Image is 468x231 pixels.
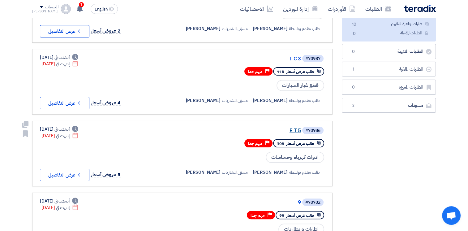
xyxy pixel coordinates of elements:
span: إنتهت في [56,133,69,139]
span: [PERSON_NAME] [253,169,288,176]
span: 1 [350,66,357,72]
span: طلب عرض أسعار [286,141,314,146]
span: ادوات كهرباء وحساسات [266,152,324,163]
div: [DATE] [41,204,78,211]
span: English [95,7,108,11]
span: أنشئت في [54,198,69,204]
a: الطلبات [360,2,396,16]
div: #70987 [305,57,320,61]
button: عرض التفاصيل [40,169,89,181]
img: profile_test.png [61,4,71,14]
span: مهم جدا [248,69,262,75]
span: #9 [279,212,284,218]
span: #11 [277,69,284,75]
div: الحساب [45,5,58,10]
img: Teradix logo [404,5,436,12]
a: الطلبات المميزة0 [342,80,436,95]
a: الطلبات المؤجلة [346,29,432,38]
a: الطلبات الملغية1 [342,62,436,77]
span: إنتهت في [56,61,69,67]
div: [PERSON_NAME] [32,10,58,13]
span: 4 عروض أسعار [91,99,121,107]
a: الاحصائيات [235,2,278,16]
button: عرض التفاصيل [40,25,89,37]
span: [PERSON_NAME] [186,169,221,176]
span: 2 عروض أسعار [91,27,121,35]
a: 9 [177,200,301,205]
a: طلبات جاهزة للتقييم [346,20,432,28]
span: مسؤل المشتريات [222,97,248,104]
span: [PERSON_NAME] [186,97,221,104]
span: #10 [277,141,284,146]
span: طلب عرض أسعار [286,69,314,75]
span: أنشئت في [54,54,69,61]
a: مسودات2 [342,98,436,113]
div: [DATE] [40,126,78,133]
span: 1 [79,2,84,7]
span: طلب مقدم بواسطة [289,169,320,176]
span: 5 عروض أسعار [91,171,121,178]
span: 0 [350,31,358,37]
span: طلب مقدم بواسطة [289,25,320,32]
div: #70986 [305,129,320,133]
a: E T 5 [177,128,301,133]
span: 2 [350,102,357,109]
span: أنشئت في [54,126,69,133]
div: [DATE] [40,54,78,61]
span: مسؤل المشتريات [222,25,248,32]
span: [PERSON_NAME] [253,25,288,32]
button: English [91,4,118,14]
span: [PERSON_NAME] [186,25,221,32]
a: Open chat [442,206,461,225]
span: طلب مقدم بواسطة [289,97,320,104]
a: الطلبات المنتهية0 [342,44,436,59]
span: طلب عرض أسعار [286,212,314,218]
span: إنتهت في [56,204,69,211]
div: [DATE] [41,133,78,139]
span: [PERSON_NAME] [253,97,288,104]
button: عرض التفاصيل [40,97,89,109]
div: [DATE] [41,61,78,67]
a: T C 3 [177,56,301,62]
span: قطع غيار السيارات [277,80,324,91]
span: مهم جدا [248,141,262,146]
div: #70702 [305,200,320,205]
a: الأوردرات [323,2,360,16]
span: مهم جدا [251,212,265,218]
a: إدارة الموردين [278,2,323,16]
span: 0 [350,49,357,55]
div: [DATE] [40,198,78,204]
span: مسؤل المشتريات [222,169,248,176]
span: 10 [350,21,358,28]
span: 0 [350,84,357,90]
